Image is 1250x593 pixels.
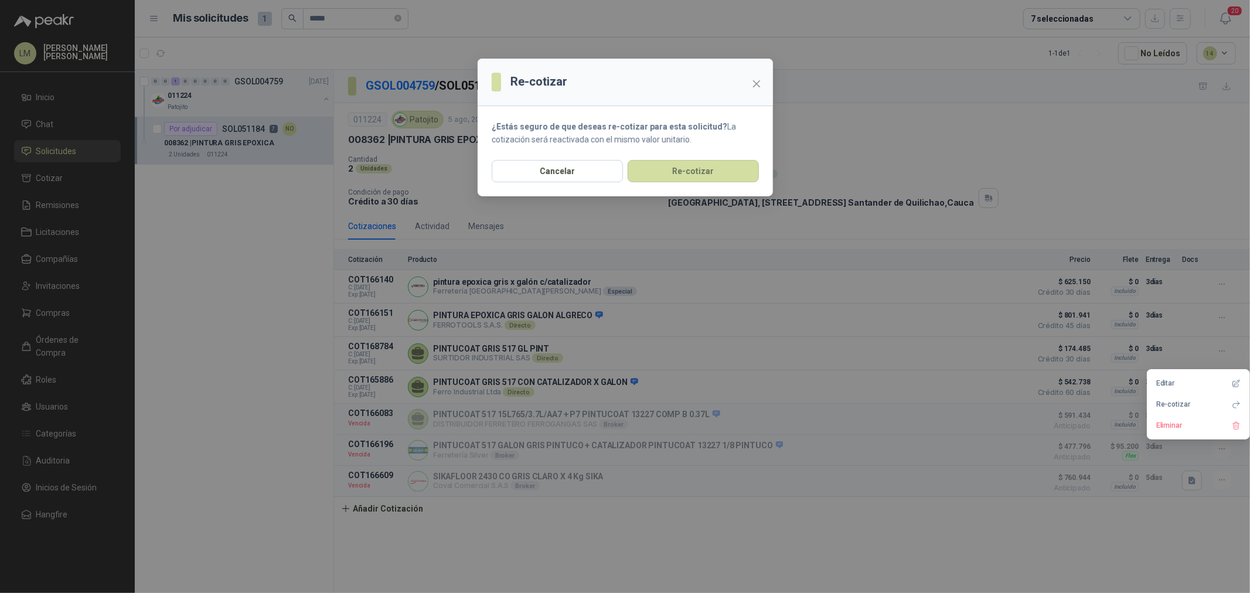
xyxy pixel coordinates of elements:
strong: ¿Estás seguro de que deseas re-cotizar para esta solicitud? [492,122,727,131]
p: La cotización será reactivada con el mismo valor unitario. [492,120,759,146]
h3: Re-cotizar [510,73,567,91]
span: close [752,79,761,88]
button: Re-cotizar [628,160,759,182]
button: Close [747,74,766,93]
button: Cancelar [492,160,623,182]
